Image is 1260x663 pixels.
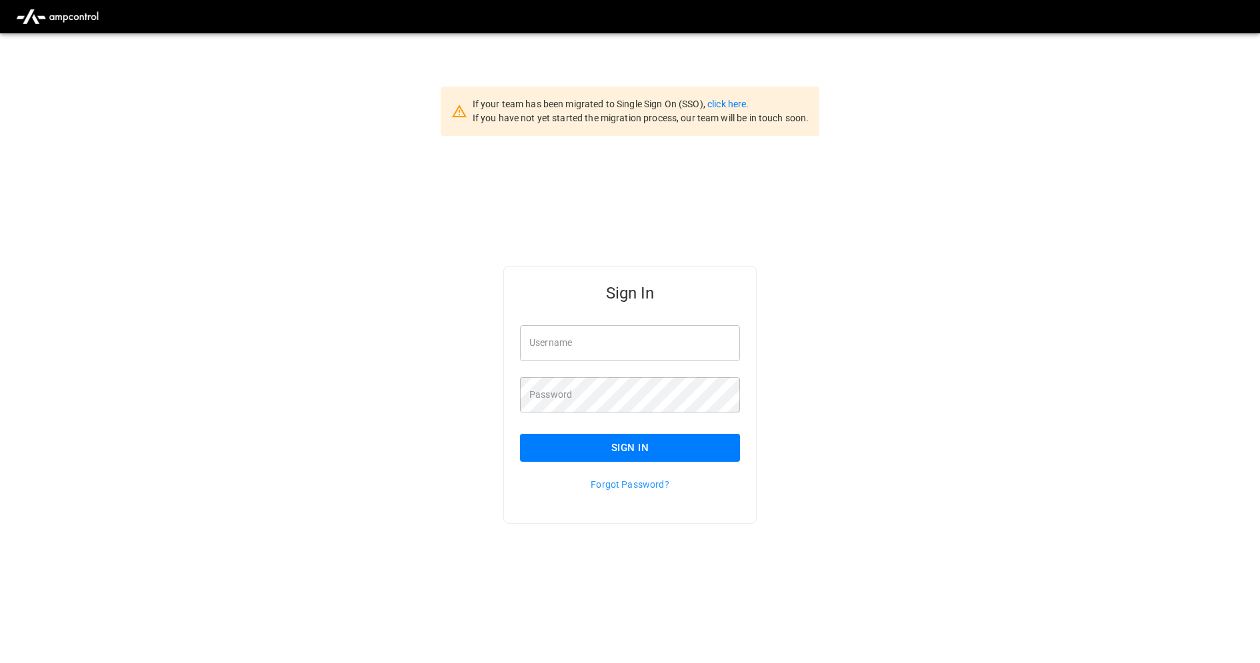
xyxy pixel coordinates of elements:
[473,99,707,109] span: If your team has been migrated to Single Sign On (SSO),
[473,113,809,123] span: If you have not yet started the migration process, our team will be in touch soon.
[520,283,740,304] h5: Sign In
[11,4,104,29] img: ampcontrol.io logo
[520,478,740,491] p: Forgot Password?
[520,434,740,462] button: Sign In
[707,99,749,109] a: click here.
